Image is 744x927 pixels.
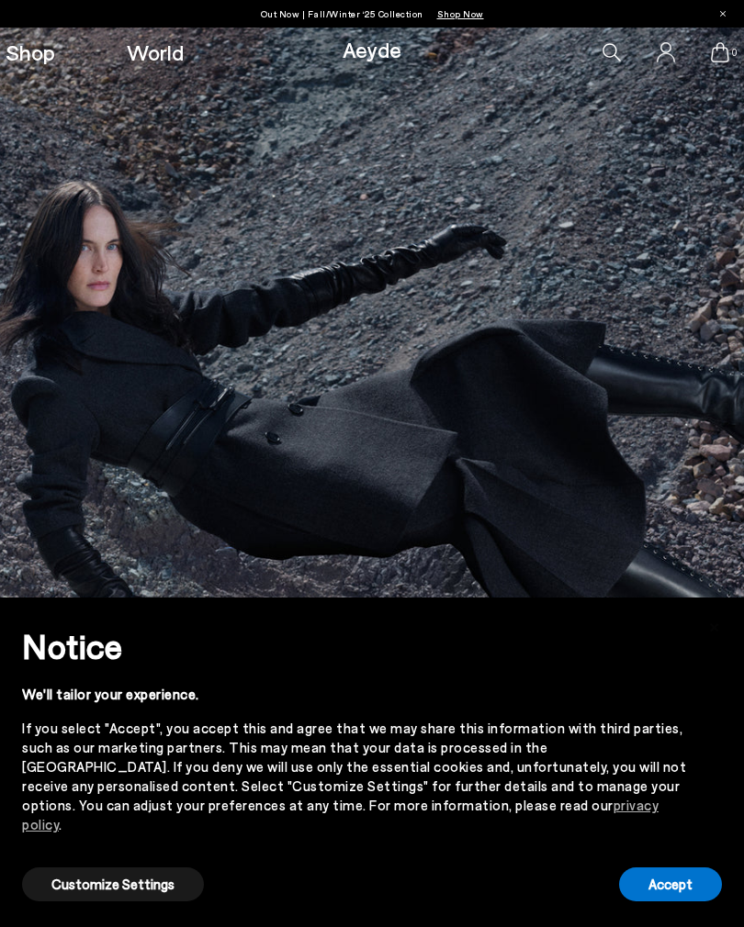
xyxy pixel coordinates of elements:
a: 0 [711,42,729,62]
button: Customize Settings [22,867,204,901]
a: privacy policy [22,797,659,832]
span: × [708,611,721,638]
span: 0 [729,48,738,58]
h2: Notice [22,622,693,670]
button: Close this notice [693,603,737,647]
button: Accept [619,867,722,901]
a: Shop [6,41,55,63]
div: If you select "Accept", you accept this and agree that we may share this information with third p... [22,719,693,834]
a: Aeyde [343,36,401,62]
p: Out Now | Fall/Winter ‘25 Collection [261,5,484,23]
span: Navigate to /collections/new-in [437,8,484,19]
a: World [127,41,184,63]
div: We'll tailor your experience. [22,685,693,704]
